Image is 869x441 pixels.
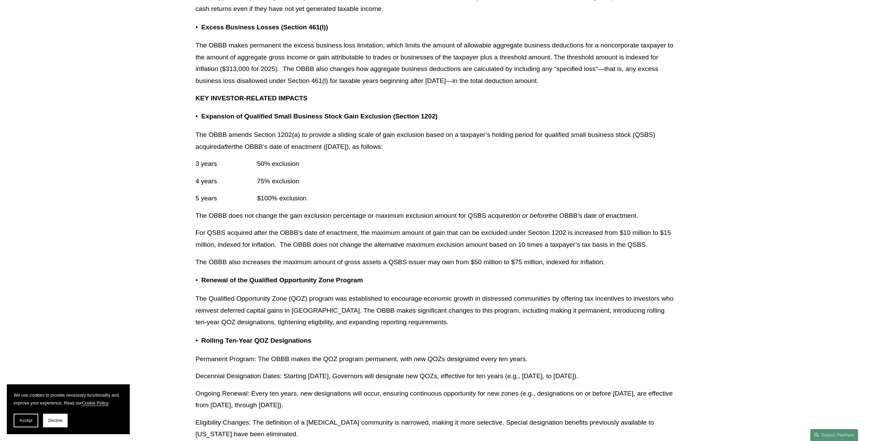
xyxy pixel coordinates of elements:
[19,418,32,423] span: Accept
[221,143,234,150] em: after
[201,276,363,284] strong: Renewal of the Qualified Opportunity Zone Program
[196,95,308,102] strong: KEY INVESTOR-RELATED IMPACTS
[48,418,62,423] span: Decline
[14,414,38,427] button: Accept
[7,384,130,434] section: Cookie banner
[196,293,674,328] p: The Qualified Opportunity Zone (QOZ) program was established to encourage economic growth in dist...
[201,24,328,31] strong: Excess Business Losses (Section 461(l))
[196,388,674,411] p: Ongoing Renewal: Every ten years, new designations will occur, ensuring continuous opportunity fo...
[196,353,674,365] p: Permanent Program: The OBBB makes the QOZ program permanent, with new QOZs designated every ten y...
[196,158,674,170] p: 3 years 50% exclusion
[14,391,123,407] p: We use cookies to provide necessary functionality and improve your experience. Read our .
[196,175,674,187] p: 4 years 75% exclusion
[196,227,674,251] p: For QSBS acquired after the OBBB’s date of enactment, the maximum amount of gain that can be excl...
[196,256,674,268] p: The OBBB also increases the maximum amount of gross assets a QSBS issuer may own from $50 million...
[196,40,674,87] p: The OBBB makes permanent the excess business loss limitation, which limits the amount of allowabl...
[196,417,674,440] p: Eligibility Changes: The definition of a [MEDICAL_DATA] community is narrowed, making it more sel...
[513,212,548,219] em: on or before
[43,414,68,427] button: Decline
[201,337,312,344] strong: Rolling Ten-Year QOZ Designations
[196,193,674,204] p: 5 years $100% exclusion
[196,210,674,222] p: The OBBB does not change the gain exclusion percentage or maximum exclusion amount for QSBS acqui...
[201,113,438,120] strong: Expansion of Qualified Small Business Stock Gain Exclusion (Section 1202)
[196,129,674,153] p: The OBBB amends Section 1202(a) to provide a sliding scale of gain exclusion based on a taxpayer’...
[82,400,108,406] a: Cookie Policy
[810,429,858,441] a: Search this site
[196,370,674,382] p: Decennial Designation Dates: Starting [DATE], Governors will designate new QOZs, effective for te...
